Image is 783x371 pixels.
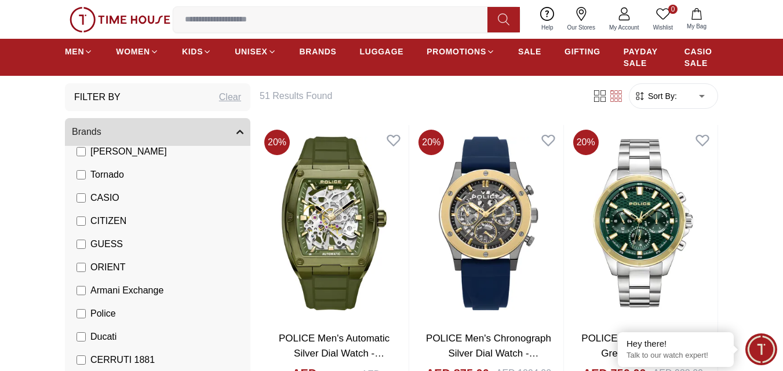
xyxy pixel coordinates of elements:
[627,351,725,361] p: Talk to our watch expert!
[77,170,86,179] input: Tornado
[116,41,159,62] a: WOMEN
[182,41,212,62] a: KIDS
[72,125,101,139] span: Brands
[90,353,155,367] span: CERRUTI 1881
[90,284,163,297] span: Armani Exchange
[518,46,541,57] span: SALE
[90,330,116,344] span: Ducati
[65,118,250,146] button: Brands
[182,46,203,57] span: KIDS
[90,191,119,205] span: CASIO
[537,23,558,32] span: Help
[70,7,170,32] img: ...
[360,41,404,62] a: LUGGAGE
[624,41,661,74] a: PAYDAY SALE
[90,214,126,228] span: CITIZEN
[77,286,86,295] input: Armani Exchange
[680,6,713,33] button: My Bag
[77,240,86,249] input: GUESS
[235,41,276,62] a: UNISEX
[90,168,124,182] span: Tornado
[260,125,409,322] img: POLICE Men's Automatic Silver Dial Watch - PEWJR0005906
[646,90,677,102] span: Sort By:
[77,216,86,226] input: CITIZEN
[604,23,644,32] span: My Account
[90,237,123,251] span: GUESS
[427,41,495,62] a: PROMOTIONS
[646,5,680,34] a: 0Wishlist
[90,260,125,274] span: ORIENT
[260,89,578,103] h6: 51 Results Found
[90,145,167,159] span: [PERSON_NAME]
[77,147,86,156] input: [PERSON_NAME]
[65,46,84,57] span: MEN
[300,41,337,62] a: BRANDS
[745,333,777,365] div: Chat Widget
[219,90,241,104] div: Clear
[518,41,541,62] a: SALE
[427,46,486,57] span: PROMOTIONS
[235,46,267,57] span: UNISEX
[77,309,86,318] input: Police
[684,41,718,74] a: CASIO SALE
[65,41,93,62] a: MEN
[573,130,599,155] span: 20 %
[560,5,602,34] a: Our Stores
[90,307,116,321] span: Police
[360,46,404,57] span: LUGGAGE
[569,125,718,322] img: POLICE Men's Multifunction Green Dial Watch - PEWJK2204108
[77,193,86,203] input: CASIO
[414,125,563,322] img: POLICE Men's Chronograph Silver Dial Watch - PEWJQ0006406
[627,338,725,350] div: Hey there!
[77,332,86,341] input: Ducati
[624,46,661,69] span: PAYDAY SALE
[563,23,600,32] span: Our Stores
[300,46,337,57] span: BRANDS
[565,46,600,57] span: GIFTING
[418,130,444,155] span: 20 %
[684,46,718,69] span: CASIO SALE
[116,46,150,57] span: WOMEN
[77,263,86,272] input: ORIENT
[534,5,560,34] a: Help
[649,23,678,32] span: Wishlist
[264,130,290,155] span: 20 %
[682,22,711,31] span: My Bag
[565,41,600,62] a: GIFTING
[668,5,678,14] span: 0
[77,355,86,365] input: CERRUTI 1881
[634,90,677,102] button: Sort By:
[74,90,121,104] h3: Filter By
